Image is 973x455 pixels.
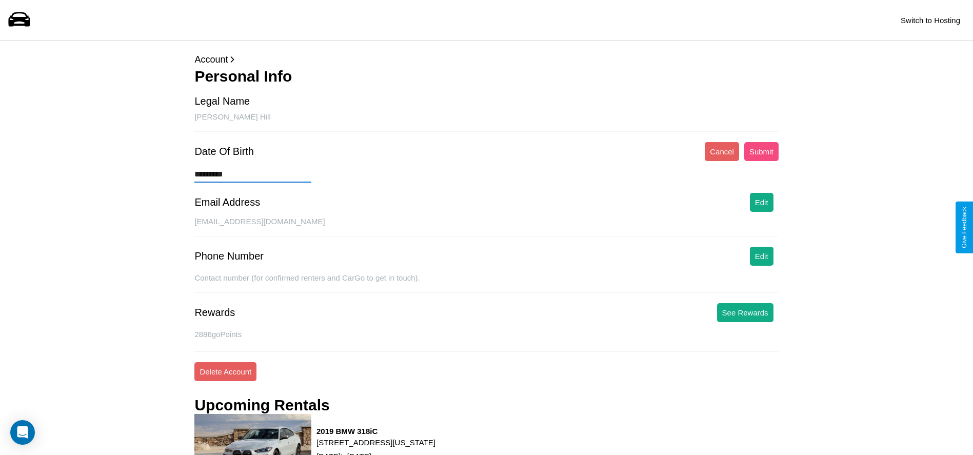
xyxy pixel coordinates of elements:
button: Edit [750,247,773,266]
div: Contact number (for confirmed renters and CarGo to get in touch). [194,273,778,293]
button: Edit [750,193,773,212]
div: Rewards [194,307,235,319]
div: [EMAIL_ADDRESS][DOMAIN_NAME] [194,217,778,236]
button: Switch to Hosting [896,11,965,30]
div: [PERSON_NAME] Hill [194,112,778,132]
h3: Upcoming Rentals [194,397,329,414]
button: See Rewards [717,303,773,322]
h3: Personal Info [194,68,778,85]
h3: 2019 BMW 318iC [316,427,435,436]
p: Account [194,51,778,68]
div: Legal Name [194,95,250,107]
div: Give Feedback [961,207,968,248]
p: 2886 goPoints [194,327,778,341]
button: Submit [744,142,779,161]
div: Phone Number [194,250,264,262]
button: Delete Account [194,362,256,381]
div: Date Of Birth [194,146,254,157]
p: [STREET_ADDRESS][US_STATE] [316,436,435,449]
button: Cancel [705,142,739,161]
div: Email Address [194,196,260,208]
div: Open Intercom Messenger [10,420,35,445]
